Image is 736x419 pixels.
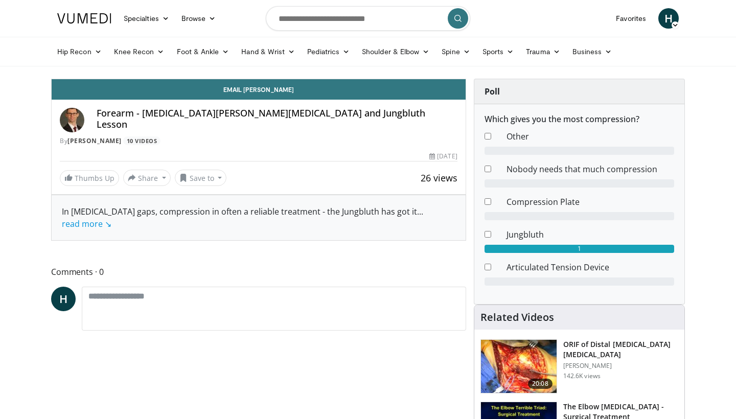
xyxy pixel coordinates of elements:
a: H [51,287,76,311]
h3: ORIF of Distal [MEDICAL_DATA] [MEDICAL_DATA] [563,339,678,360]
dd: Compression Plate [499,196,682,208]
div: By [60,136,457,146]
a: read more ↘ [62,218,111,229]
img: VuMedi Logo [57,13,111,24]
dd: Jungbluth [499,228,682,241]
a: Hip Recon [51,41,108,62]
a: Shoulder & Elbow [356,41,435,62]
a: Knee Recon [108,41,171,62]
input: Search topics, interventions [266,6,470,31]
dd: Articulated Tension Device [499,261,682,273]
a: 10 Videos [123,136,160,145]
a: Sports [476,41,520,62]
a: Pediatrics [301,41,356,62]
h4: Related Videos [480,311,554,323]
strong: Poll [485,86,500,97]
a: Spine [435,41,476,62]
a: Specialties [118,8,175,29]
span: 20:08 [528,379,553,389]
h4: Forearm - [MEDICAL_DATA][PERSON_NAME][MEDICAL_DATA] and Jungbluth Lesson [97,108,457,130]
div: In [MEDICAL_DATA] gaps, compression in often a reliable treatment - the Jungbluth has got it [62,205,455,230]
button: Share [123,170,171,186]
a: Trauma [520,41,566,62]
a: Favorites [610,8,652,29]
img: orif-sanch_3.png.150x105_q85_crop-smart_upscale.jpg [481,340,557,393]
span: Comments 0 [51,265,466,278]
dd: Other [499,130,682,143]
a: Hand & Wrist [235,41,301,62]
dd: Nobody needs that much compression [499,163,682,175]
a: 20:08 ORIF of Distal [MEDICAL_DATA] [MEDICAL_DATA] [PERSON_NAME] 142.6K views [480,339,678,393]
a: Email [PERSON_NAME] [52,79,466,100]
div: 1 [485,245,674,253]
a: Business [566,41,618,62]
p: [PERSON_NAME] [563,362,678,370]
h6: Which gives you the most compression? [485,114,674,124]
button: Save to [175,170,227,186]
img: Avatar [60,108,84,132]
p: 142.6K views [563,372,601,380]
a: Foot & Ankle [171,41,236,62]
a: Browse [175,8,222,29]
a: [PERSON_NAME] [67,136,122,145]
a: Thumbs Up [60,170,119,186]
a: H [658,8,679,29]
div: [DATE] [429,152,457,161]
span: 26 views [421,172,457,184]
